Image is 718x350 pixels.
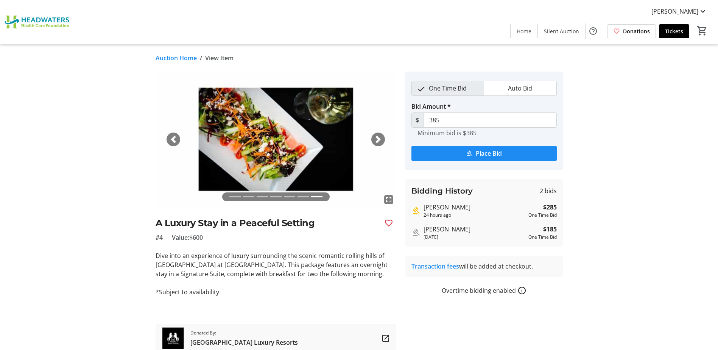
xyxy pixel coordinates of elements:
span: $ [411,112,424,128]
a: Auction Home [156,53,197,62]
strong: $185 [543,225,557,234]
p: *Subject to availability [156,287,396,297]
img: Image [156,72,396,207]
button: [PERSON_NAME] [645,5,713,17]
span: #4 [156,233,163,242]
button: Cart [695,24,709,37]
span: [GEOGRAPHIC_DATA] Luxury Resorts [190,338,298,347]
a: Donations [607,24,656,38]
div: will be added at checkout. [411,262,557,271]
span: Auto Bid [503,81,537,95]
span: Silent Auction [544,27,579,35]
a: Transaction fees [411,262,459,270]
span: Home [517,27,531,35]
span: View Item [205,53,234,62]
label: Bid Amount * [411,102,451,111]
span: Donations [623,27,650,35]
a: Tickets [659,24,689,38]
a: How overtime bidding works for silent auctions [517,286,526,295]
p: Dive into an experience of luxury surrounding the scenic romantic rolling hills of [GEOGRAPHIC_DA... [156,251,396,278]
button: Place Bid [411,146,557,161]
a: Home [511,24,537,38]
span: One Time Bid [424,81,471,95]
span: Tickets [665,27,683,35]
a: Silent Auction [538,24,585,38]
div: [PERSON_NAME] [424,203,525,212]
div: One Time Bid [528,212,557,219]
button: Favourite [381,216,396,231]
strong: $285 [543,203,557,212]
tr-hint: Minimum bid is $385 [417,129,477,137]
mat-icon: Outbid [411,228,421,237]
mat-icon: Highest bid [411,206,421,215]
div: [PERSON_NAME] [424,225,525,234]
h2: A Luxury Stay in a Peaceful Setting [156,216,378,230]
img: Headwaters Health Care Foundation's Logo [5,3,72,41]
div: 24 hours ago [424,212,525,219]
div: One Time Bid [528,234,557,241]
div: Overtime bidding enabled [405,286,563,295]
span: Place Bid [476,149,502,158]
span: [PERSON_NAME] [651,7,698,16]
mat-icon: fullscreen [384,195,393,204]
span: 2 bids [540,186,557,195]
span: Value: $600 [172,233,203,242]
button: Help [586,23,601,39]
span: Donated By: [190,330,298,336]
div: [DATE] [424,234,525,241]
span: / [200,53,202,62]
h3: Bidding History [411,185,473,197]
img: Mount Alverno Luxury Resorts [162,327,184,350]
